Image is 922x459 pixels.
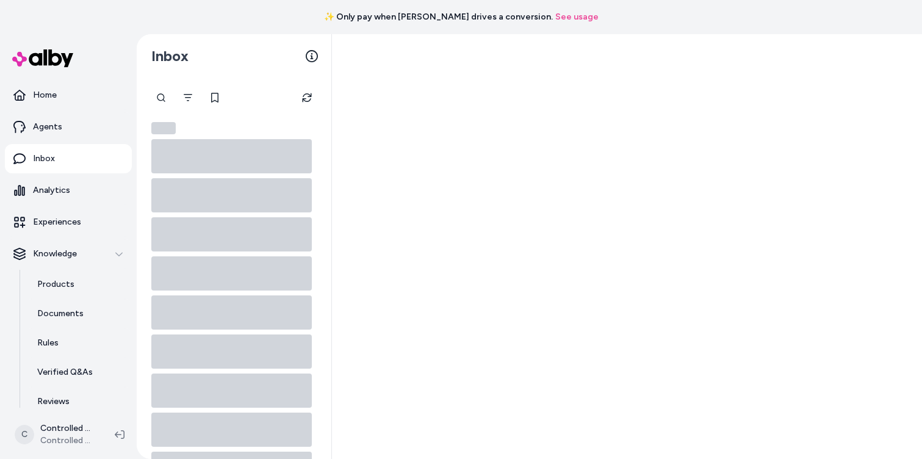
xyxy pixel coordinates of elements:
[5,112,132,142] a: Agents
[40,422,95,435] p: Controlled Chaos Shopify
[33,121,62,133] p: Agents
[12,49,73,67] img: alby Logo
[25,358,132,387] a: Verified Q&As
[25,328,132,358] a: Rules
[555,11,599,23] a: See usage
[176,85,200,110] button: Filter
[37,308,84,320] p: Documents
[37,396,70,408] p: Reviews
[15,425,34,444] span: C
[33,216,81,228] p: Experiences
[40,435,95,447] span: Controlled Chaos
[33,248,77,260] p: Knowledge
[5,208,132,237] a: Experiences
[5,144,132,173] a: Inbox
[37,366,93,378] p: Verified Q&As
[324,11,553,23] span: ✨ Only pay when [PERSON_NAME] drives a conversion.
[25,270,132,299] a: Products
[7,415,105,454] button: CControlled Chaos ShopifyControlled Chaos
[5,176,132,205] a: Analytics
[25,387,132,416] a: Reviews
[33,184,70,197] p: Analytics
[25,299,132,328] a: Documents
[5,239,132,269] button: Knowledge
[33,153,55,165] p: Inbox
[37,278,74,291] p: Products
[295,85,319,110] button: Refresh
[37,337,59,349] p: Rules
[5,81,132,110] a: Home
[151,47,189,65] h2: Inbox
[33,89,57,101] p: Home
